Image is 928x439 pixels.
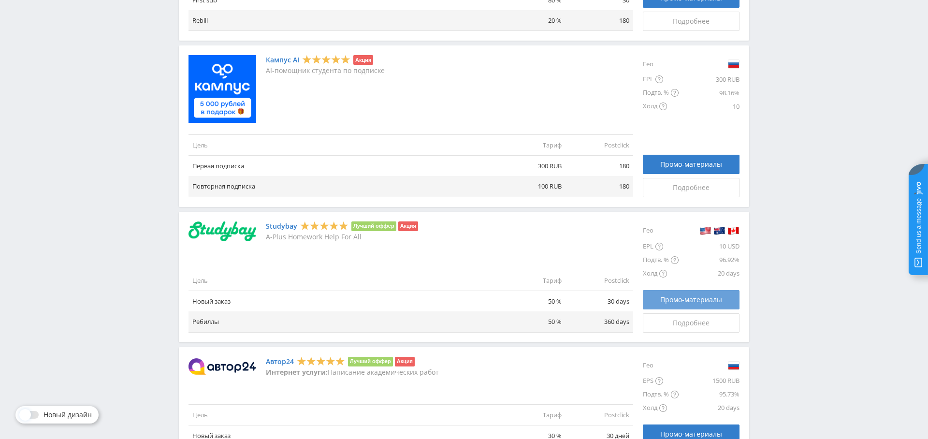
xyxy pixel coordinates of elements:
[643,221,679,240] div: Гео
[266,67,385,74] p: AI-помощник студента по подписке
[643,86,679,100] div: Подтв. %
[643,357,679,374] div: Гео
[498,135,565,156] td: Тариф
[188,135,498,156] td: Цель
[266,358,294,366] a: Автор24
[266,367,328,377] strong: Интернет услуги:
[679,253,739,267] div: 96.92%
[679,388,739,401] div: 95.73%
[188,358,256,375] img: Автор24
[351,221,396,231] li: Лучший оффер
[679,100,739,113] div: 10
[188,221,256,242] img: Studybay
[302,55,350,65] div: 5 Stars
[643,73,679,86] div: EPL
[565,311,633,332] td: 360 days
[643,401,679,415] div: Холд
[660,161,722,168] span: Промо-материалы
[643,12,739,31] a: Подробнее
[300,220,348,231] div: 5 Stars
[188,270,498,291] td: Цель
[643,240,679,253] div: EPL
[188,10,498,31] td: Rebill
[565,156,633,176] td: 180
[660,296,722,304] span: Промо-материалы
[679,401,739,415] div: 20 days
[498,156,565,176] td: 300 RUB
[43,411,92,419] span: Новый дизайн
[643,178,739,197] a: Подробнее
[266,368,439,376] p: Написание академических работ
[297,356,345,366] div: 5 Stars
[679,267,739,280] div: 20 days
[395,357,415,366] li: Акция
[679,374,739,388] div: 1500 RUB
[643,155,739,174] a: Промо-материалы
[660,430,722,438] span: Промо-материалы
[565,176,633,197] td: 180
[498,291,565,312] td: 50 %
[565,405,633,425] td: Postclick
[679,86,739,100] div: 98.16%
[643,253,679,267] div: Подтв. %
[643,388,679,401] div: Подтв. %
[673,319,710,327] span: Подробнее
[188,291,498,312] td: Новый заказ
[673,184,710,191] span: Подробнее
[498,176,565,197] td: 100 RUB
[643,374,679,388] div: EPS
[565,10,633,31] td: 180
[498,10,565,31] td: 20 %
[679,73,739,86] div: 300 RUB
[498,270,565,291] td: Тариф
[565,135,633,156] td: Postclick
[188,311,498,332] td: Ребиллы
[188,156,498,176] td: Первая подписка
[565,291,633,312] td: 30 days
[188,55,256,123] img: Кампус AI
[643,100,679,113] div: Холд
[498,311,565,332] td: 50 %
[266,233,418,241] p: A-Plus Homework Help For All
[266,222,297,230] a: Studybay
[643,55,679,73] div: Гео
[565,270,633,291] td: Postclick
[643,267,679,280] div: Холд
[398,221,418,231] li: Акция
[266,56,299,64] a: Кампус AI
[188,405,498,425] td: Цель
[498,405,565,425] td: Тариф
[188,176,498,197] td: Повторная подписка
[643,290,739,309] a: Промо-материалы
[348,357,393,366] li: Лучший оффер
[643,313,739,333] a: Подробнее
[353,55,373,65] li: Акция
[679,240,739,253] div: 10 USD
[673,17,710,25] span: Подробнее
